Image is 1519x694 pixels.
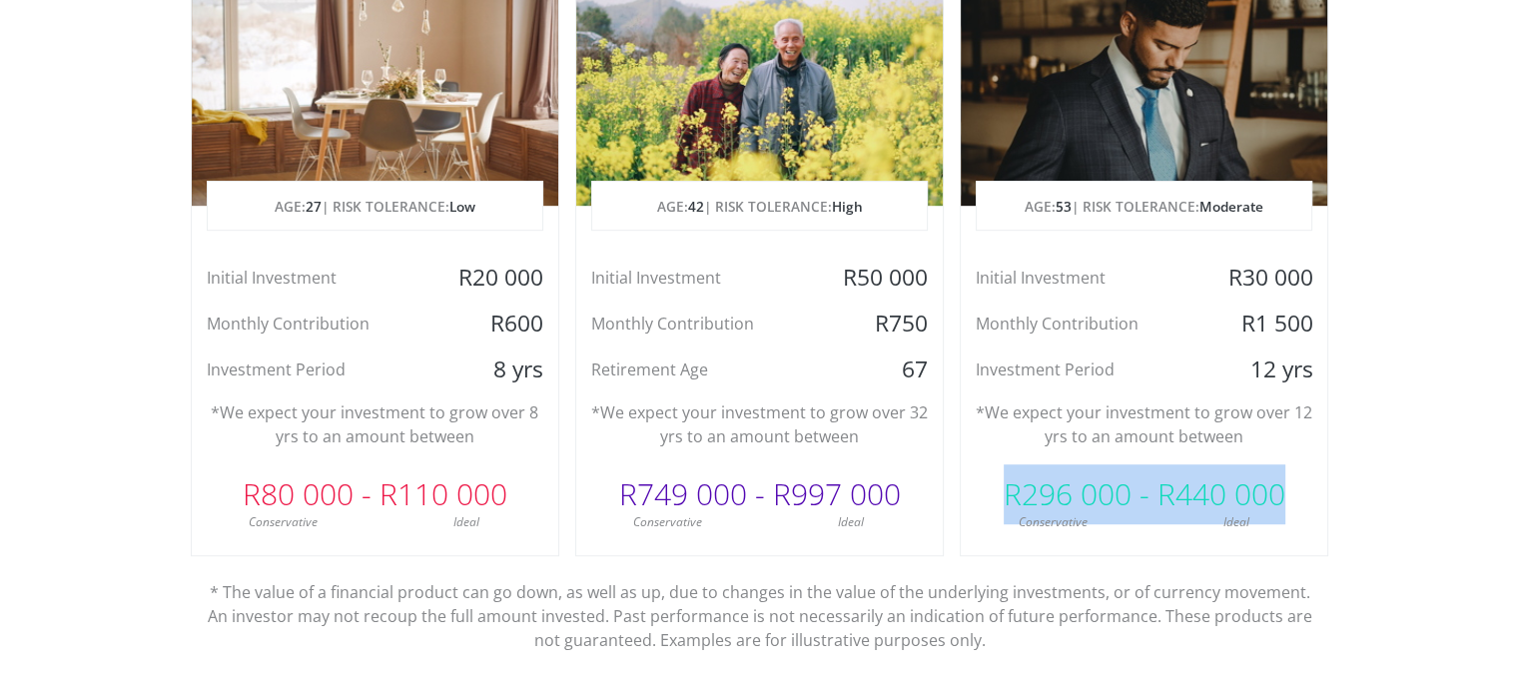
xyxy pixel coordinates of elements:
[435,309,557,339] div: R600
[206,556,1314,652] p: * The value of a financial product can go down, as well as up, due to changes in the value of the...
[192,513,376,531] div: Conservative
[592,182,927,232] p: AGE: | RISK TOLERANCE:
[576,263,821,293] div: Initial Investment
[306,197,322,216] span: 27
[821,263,943,293] div: R50 000
[831,197,862,216] span: High
[961,263,1205,293] div: Initial Investment
[1205,263,1327,293] div: R30 000
[821,309,943,339] div: R750
[1205,354,1327,384] div: 12 yrs
[576,309,821,339] div: Monthly Contribution
[976,400,1312,448] p: *We expect your investment to grow over 12 yrs to an amount between
[192,464,558,524] div: R80 000 - R110 000
[821,354,943,384] div: 67
[435,263,557,293] div: R20 000
[208,182,542,232] p: AGE: | RISK TOLERANCE:
[687,197,703,216] span: 42
[192,263,436,293] div: Initial Investment
[961,464,1327,524] div: R296 000 - R440 000
[591,400,928,448] p: *We expect your investment to grow over 32 yrs to an amount between
[576,464,943,524] div: R749 000 - R997 000
[1144,513,1328,531] div: Ideal
[576,354,821,384] div: Retirement Age
[576,513,760,531] div: Conservative
[1056,197,1072,216] span: 53
[375,513,558,531] div: Ideal
[759,513,943,531] div: Ideal
[192,354,436,384] div: Investment Period
[961,513,1144,531] div: Conservative
[961,309,1205,339] div: Monthly Contribution
[1205,309,1327,339] div: R1 500
[977,182,1311,232] p: AGE: | RISK TOLERANCE:
[207,400,543,448] p: *We expect your investment to grow over 8 yrs to an amount between
[435,354,557,384] div: 8 yrs
[1199,197,1263,216] span: Moderate
[961,354,1205,384] div: Investment Period
[449,197,475,216] span: Low
[192,309,436,339] div: Monthly Contribution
